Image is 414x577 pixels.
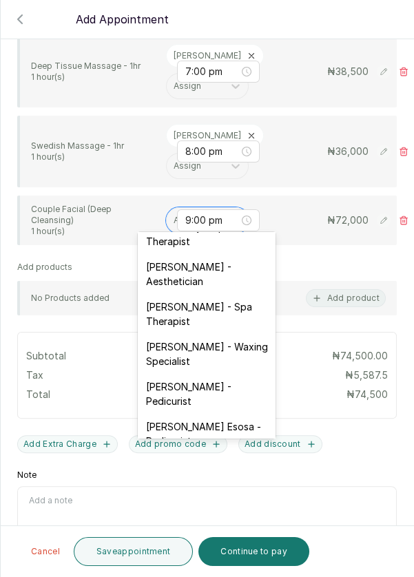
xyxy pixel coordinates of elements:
[76,11,169,28] p: Add Appointment
[138,374,276,414] div: [PERSON_NAME] - Pedicurist
[198,537,309,566] button: Continue to pay
[335,214,369,226] span: 72,000
[31,140,155,151] p: Swedish Massage - 1hr
[138,214,276,254] div: Peace Berty - Spa Therapist
[185,213,239,228] input: Select time
[138,294,276,334] div: [PERSON_NAME] - Spa Therapist
[327,213,369,227] p: ₦
[31,151,155,162] p: 1 hour(s)
[335,145,369,157] span: 36,000
[74,537,194,566] button: Saveappointment
[185,144,239,159] input: Select time
[31,293,110,304] p: No Products added
[17,470,37,481] label: Note
[26,388,50,401] p: Total
[17,262,72,273] p: Add products
[26,368,43,382] p: Tax
[31,226,155,237] p: 1 hour(s)
[31,204,155,226] p: Couple Facial (Deep Cleansing)
[138,254,276,294] div: [PERSON_NAME] - Aesthetician
[327,145,369,158] p: ₦
[355,388,388,400] span: 74,500
[306,289,386,307] button: Add product
[26,349,66,363] p: Subtotal
[238,435,322,453] button: Add discount
[345,368,388,382] p: ₦
[353,369,388,381] span: 5,587.5
[174,130,241,141] p: [PERSON_NAME]
[138,414,276,454] div: [PERSON_NAME] Esosa - Pedicurist
[17,435,118,453] button: Add Extra Charge
[129,435,227,453] button: Add promo code
[138,334,276,374] div: [PERSON_NAME] - Waxing Specialist
[23,537,68,566] button: Cancel
[346,388,388,401] p: ₦
[332,349,388,363] p: ₦74,500.00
